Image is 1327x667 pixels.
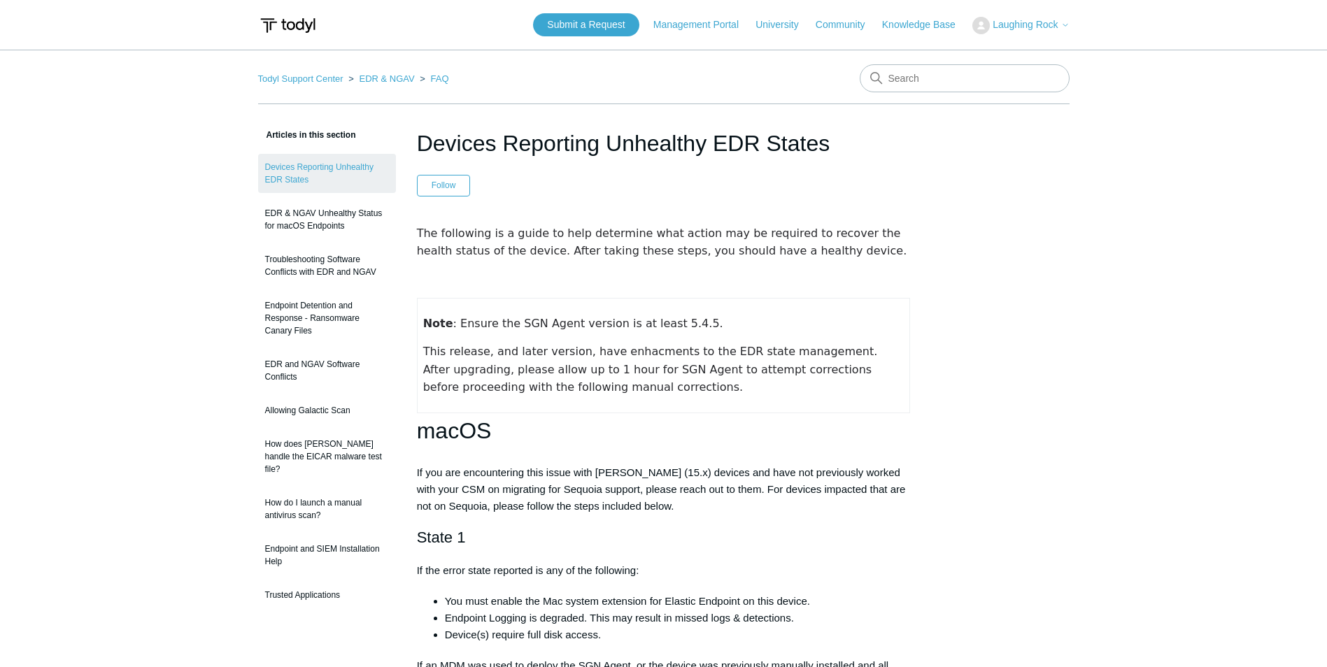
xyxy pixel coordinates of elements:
[445,610,911,626] li: Endpoint Logging is degraded. This may result in missed logs & detections.
[423,345,881,394] span: This release, and later version, have enhacments to the EDR state management. After upgrading, pl...
[417,227,907,258] span: The following is a guide to help determine what action may be required to recover the health stat...
[417,525,911,550] h2: State 1
[258,397,396,424] a: Allowing Galactic Scan
[258,200,396,239] a: EDR & NGAV Unhealthy Status for macOS Endpoints
[417,464,911,515] p: If you are encountering this issue with [PERSON_NAME] (15.x) devices and have not previously work...
[755,17,812,32] a: University
[359,73,414,84] a: EDR & NGAV
[417,175,471,196] button: Follow Article
[258,246,396,285] a: Troubleshooting Software Conflicts with EDR and NGAV
[431,73,449,84] a: FAQ
[258,154,396,193] a: Devices Reporting Unhealthy EDR States
[653,17,753,32] a: Management Portal
[533,13,639,36] a: Submit a Request
[882,17,970,32] a: Knowledge Base
[258,13,318,38] img: Todyl Support Center Help Center home page
[423,317,723,330] span: : Ensure the SGN Agent version is at least 5.4.5.
[417,413,911,449] h1: macOS
[423,317,453,330] strong: Note
[417,73,448,84] li: FAQ
[258,351,396,390] a: EDR and NGAV Software Conflicts
[445,626,911,643] li: Device(s) require full disk access.
[258,292,396,344] a: Endpoint Detention and Response - Ransomware Canary Files
[860,64,1070,92] input: Search
[258,431,396,482] a: How does [PERSON_NAME] handle the EICAR malware test file?
[258,130,356,140] span: Articles in this section
[417,127,911,160] h1: Devices Reporting Unhealthy EDR States
[816,17,879,32] a: Community
[417,562,911,579] p: If the error state reported is any of the following:
[258,536,396,575] a: Endpoint and SIEM Installation Help
[258,582,396,608] a: Trusted Applications
[445,593,911,610] li: You must enable the Mac system extension for Elastic Endpoint on this device.
[972,17,1069,34] button: Laughing Rock
[258,489,396,529] a: How do I launch a manual antivirus scan?
[258,73,343,84] a: Todyl Support Center
[258,73,346,84] li: Todyl Support Center
[993,19,1058,30] span: Laughing Rock
[346,73,417,84] li: EDR & NGAV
